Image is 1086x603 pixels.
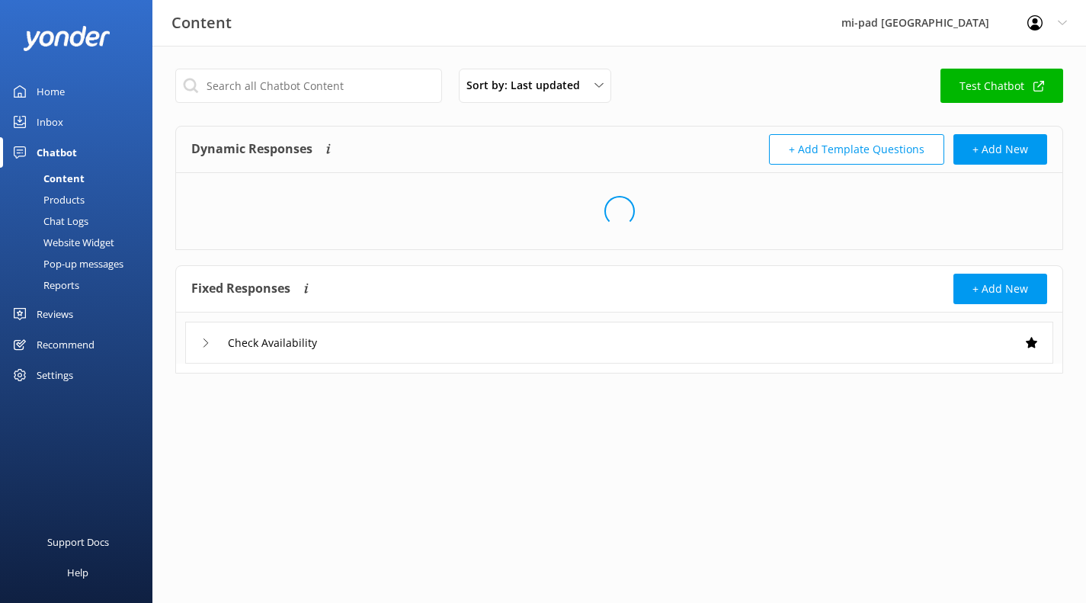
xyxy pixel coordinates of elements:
a: Products [9,189,152,210]
div: Chat Logs [9,210,88,232]
div: Pop-up messages [9,253,123,274]
a: Test Chatbot [940,69,1063,103]
div: Home [37,76,65,107]
button: + Add Template Questions [769,134,944,165]
div: Reports [9,274,79,296]
div: Support Docs [47,527,109,557]
input: Search all Chatbot Content [175,69,442,103]
div: Products [9,189,85,210]
a: Content [9,168,152,189]
h3: Content [171,11,232,35]
img: yonder-white-logo.png [23,26,111,51]
div: Settings [37,360,73,390]
a: Pop-up messages [9,253,152,274]
div: Recommend [37,329,95,360]
a: Chat Logs [9,210,152,232]
div: Inbox [37,107,63,137]
span: Sort by: Last updated [466,77,589,94]
div: Chatbot [37,137,77,168]
button: + Add New [953,134,1047,165]
div: Help [67,557,88,588]
h4: Fixed Responses [191,274,290,304]
div: Content [9,168,85,189]
a: Website Widget [9,232,152,253]
div: Website Widget [9,232,114,253]
div: Reviews [37,299,73,329]
h4: Dynamic Responses [191,134,312,165]
button: + Add New [953,274,1047,304]
a: Reports [9,274,152,296]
